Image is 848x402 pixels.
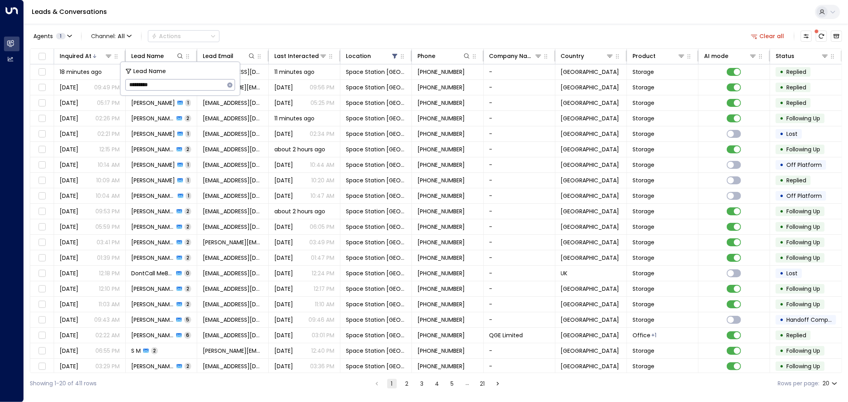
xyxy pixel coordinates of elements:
p: 02:34 PM [310,130,334,138]
span: nkirann@gmail.com [203,114,263,122]
button: Go to page 5 [448,379,457,388]
p: 09:43 AM [94,316,120,324]
span: James Oxtoby [131,285,174,293]
button: Clear all [748,31,788,42]
div: • [780,251,784,265]
span: Replied [786,99,806,107]
span: There are new threads available. Refresh the grid to view the latest updates. [816,31,827,42]
p: 10:20 AM [311,176,334,184]
span: rachelwaddell33@icloid.com [203,300,263,308]
span: joxtoby@me.com [203,285,263,293]
span: Rachel Waddell [131,300,174,308]
span: Max Watters [131,145,174,153]
span: Storage [633,300,654,308]
span: Following Up [786,238,820,246]
span: Following Up [786,223,820,231]
p: 01:39 PM [97,254,120,262]
div: • [780,65,784,79]
span: All [118,33,125,39]
p: 09:56 PM [310,83,334,91]
div: • [780,205,784,218]
span: Yesterday [274,254,293,262]
div: Last Interacted [274,51,319,61]
span: Space Station Wakefield [346,83,406,91]
td: - [484,250,555,265]
span: United Kingdom [561,254,619,262]
p: 06:05 PM [310,223,334,231]
div: Button group with a nested menu [148,30,219,42]
span: Toggle select row [37,176,47,186]
span: Toggle select row [37,83,47,93]
span: Aug 25, 2025 [60,300,78,308]
span: maxwatters99@icloud.com [203,145,263,153]
span: +447496600945 [417,99,465,107]
span: Toggle select row [37,238,47,247]
p: 10:09 AM [96,176,120,184]
span: tara@ownhouse.co.Uk [203,238,263,246]
div: • [780,81,784,94]
span: Angela Dawson [131,316,174,324]
span: United Kingdom [561,99,619,107]
td: - [484,359,555,374]
span: United Kingdom [561,238,619,246]
div: Inquired At [60,51,113,61]
span: +447466963423 [417,114,465,122]
span: 11 minutes ago [274,68,314,76]
td: - [484,204,555,219]
td: - [484,111,555,126]
span: Following Up [786,285,820,293]
div: Product [633,51,685,61]
td: - [484,126,555,141]
span: westyads1989@googlemail.com [203,161,263,169]
p: 10:44 AM [310,161,334,169]
span: Yesterday [60,114,78,122]
span: Storage [633,145,654,153]
span: Space Station Wakefield [346,300,406,308]
span: Replied [786,83,806,91]
a: Leads & Conversations [32,7,107,16]
span: Camelia Martin [131,176,175,184]
span: Space Station Wakefield [346,316,406,324]
span: 2 [184,301,191,307]
span: Dave Dugdeen [131,130,175,138]
div: Product [633,51,656,61]
span: Toggle select all [37,52,47,62]
p: 12:17 PM [314,285,334,293]
div: Inquired At [60,51,91,61]
span: Handoff Completed [786,316,842,324]
span: Yesterday [60,83,78,91]
span: Toggle select row [37,300,47,309]
p: 11:10 AM [315,300,334,308]
div: Country [561,51,584,61]
span: Toggle select row [37,129,47,139]
td: - [484,80,555,95]
p: 12:24 PM [312,269,334,277]
span: angeladawson186@gmail.com [203,316,263,324]
p: 10:47 AM [310,192,334,200]
span: United Kingdom [561,145,619,153]
div: AI mode [704,51,757,61]
span: Replied [786,68,806,76]
div: • [780,174,784,187]
span: +441405813237 [417,207,465,215]
span: Aug 25, 2025 [60,207,78,215]
button: Archived Leads [831,31,842,42]
span: United Kingdom [561,68,619,76]
span: Following Up [786,207,820,215]
span: United Kingdom [561,192,619,200]
span: United Kingdom [561,176,619,184]
p: 05:59 PM [95,223,120,231]
span: Tara Baker Hill [131,238,174,246]
button: Go to next page [493,379,503,388]
span: +447856412589 [417,192,465,200]
span: Yesterday [274,83,293,91]
button: Go to page 4 [433,379,442,388]
span: +447971104235 [417,238,465,246]
span: Following Up [786,300,820,308]
span: +447917356345 [417,83,465,91]
span: kirstybates98@icloud.com [203,254,263,262]
span: Space Station Wakefield [346,223,406,231]
span: Yesterday [274,176,293,184]
td: - [484,281,555,296]
span: Toggle select row [37,98,47,108]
